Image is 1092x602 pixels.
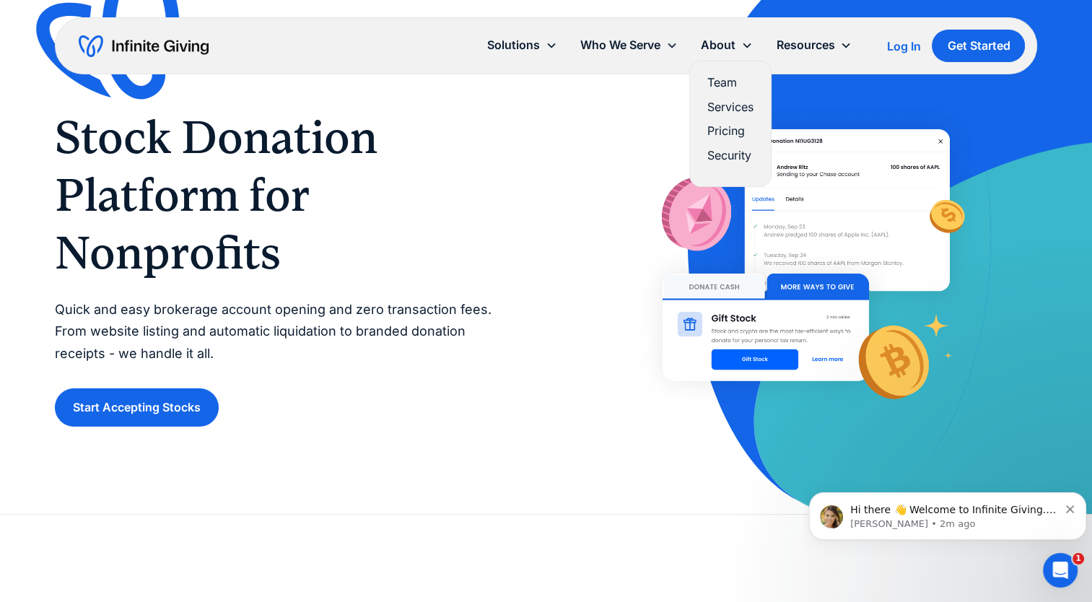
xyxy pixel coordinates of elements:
div: Solutions [476,30,569,61]
a: home [79,35,209,58]
p: Quick and easy brokerage account opening and zero transaction fees. From website listing and auto... [55,299,517,365]
img: With Infinite Giving’s stock donation platform, it’s easy for donors to give stock to your nonpro... [635,102,977,433]
a: Log In [886,38,920,55]
h1: Stock Donation Platform for Nonprofits [55,108,517,282]
div: Log In [886,40,920,52]
nav: About [689,61,772,187]
a: Security [707,146,754,165]
div: Resources [764,30,863,61]
div: Who We Serve [580,35,660,55]
a: Start Accepting Stocks [55,388,219,427]
div: Resources [776,35,834,55]
a: Get Started [932,30,1025,62]
iframe: Intercom live chat [1043,553,1078,588]
div: Who We Serve [569,30,689,61]
a: Services [707,97,754,117]
a: Team [707,73,754,92]
div: About [689,30,764,61]
a: Pricing [707,121,754,141]
span: 1 [1073,553,1084,564]
div: Solutions [487,35,540,55]
iframe: Intercom notifications message [803,462,1092,563]
div: About [701,35,735,55]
